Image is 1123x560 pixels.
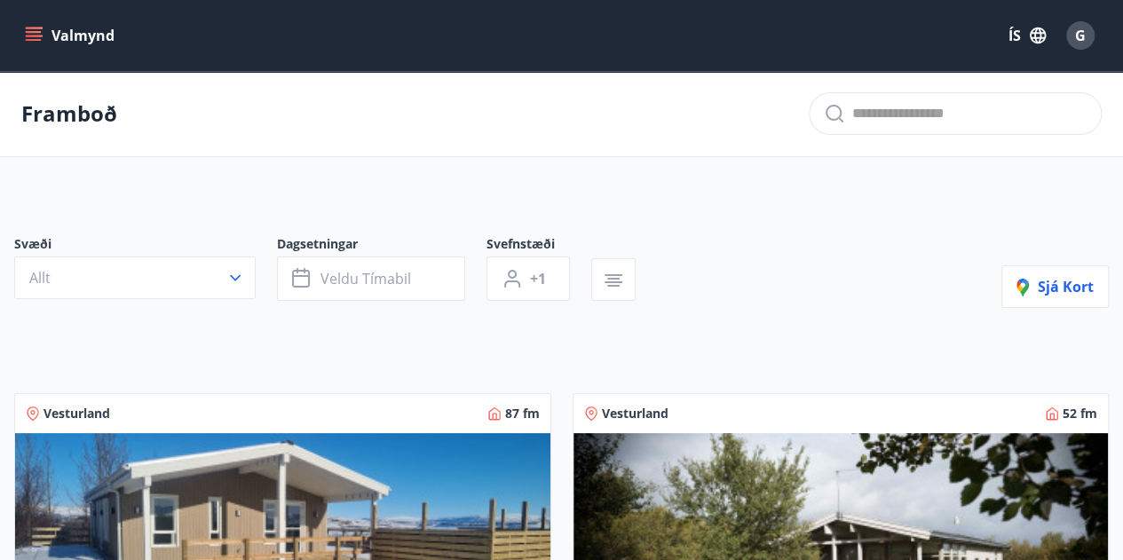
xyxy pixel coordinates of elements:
[1059,14,1102,57] button: G
[1001,265,1109,308] button: Sjá kort
[1075,26,1086,45] span: G
[14,256,256,299] button: Allt
[1063,405,1097,422] span: 52 fm
[29,268,51,288] span: Allt
[277,256,465,301] button: Veldu tímabil
[14,235,277,256] span: Svæði
[505,405,540,422] span: 87 fm
[486,256,570,301] button: +1
[530,269,546,288] span: +1
[1016,277,1094,296] span: Sjá kort
[486,235,591,256] span: Svefnstæði
[320,269,411,288] span: Veldu tímabil
[43,405,110,422] span: Vesturland
[602,405,668,422] span: Vesturland
[21,20,122,51] button: menu
[999,20,1056,51] button: ÍS
[21,99,117,129] p: Framboð
[277,235,486,256] span: Dagsetningar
